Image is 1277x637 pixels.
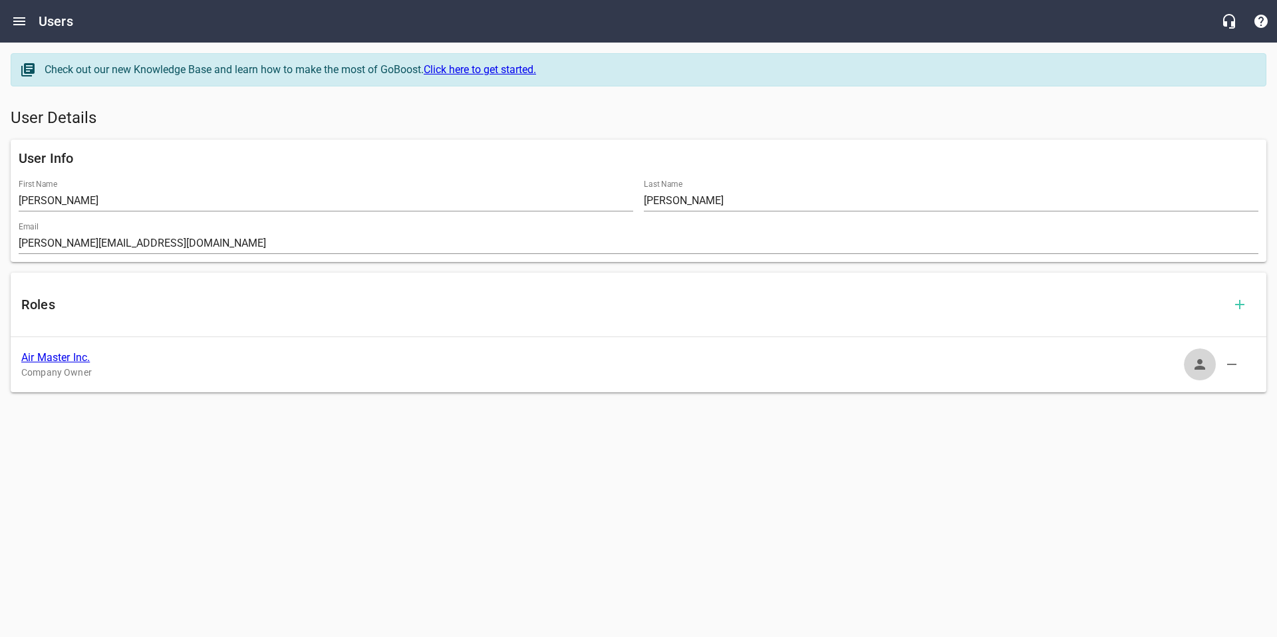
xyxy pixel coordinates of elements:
[1213,5,1245,37] button: Live Chat
[1245,5,1277,37] button: Support Portal
[21,351,90,364] a: Air Master Inc.
[39,11,73,32] h6: Users
[19,180,57,188] label: First Name
[19,148,1258,169] h6: User Info
[19,223,39,231] label: Email
[21,366,1234,380] p: Company Owner
[3,5,35,37] button: Open drawer
[11,108,1266,129] h5: User Details
[424,63,536,76] a: Click here to get started.
[1216,348,1248,380] button: Delete Role
[21,294,1224,315] h6: Roles
[644,180,682,188] label: Last Name
[45,62,1252,78] div: Check out our new Knowledge Base and learn how to make the most of GoBoost.
[1224,289,1256,320] button: Add Role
